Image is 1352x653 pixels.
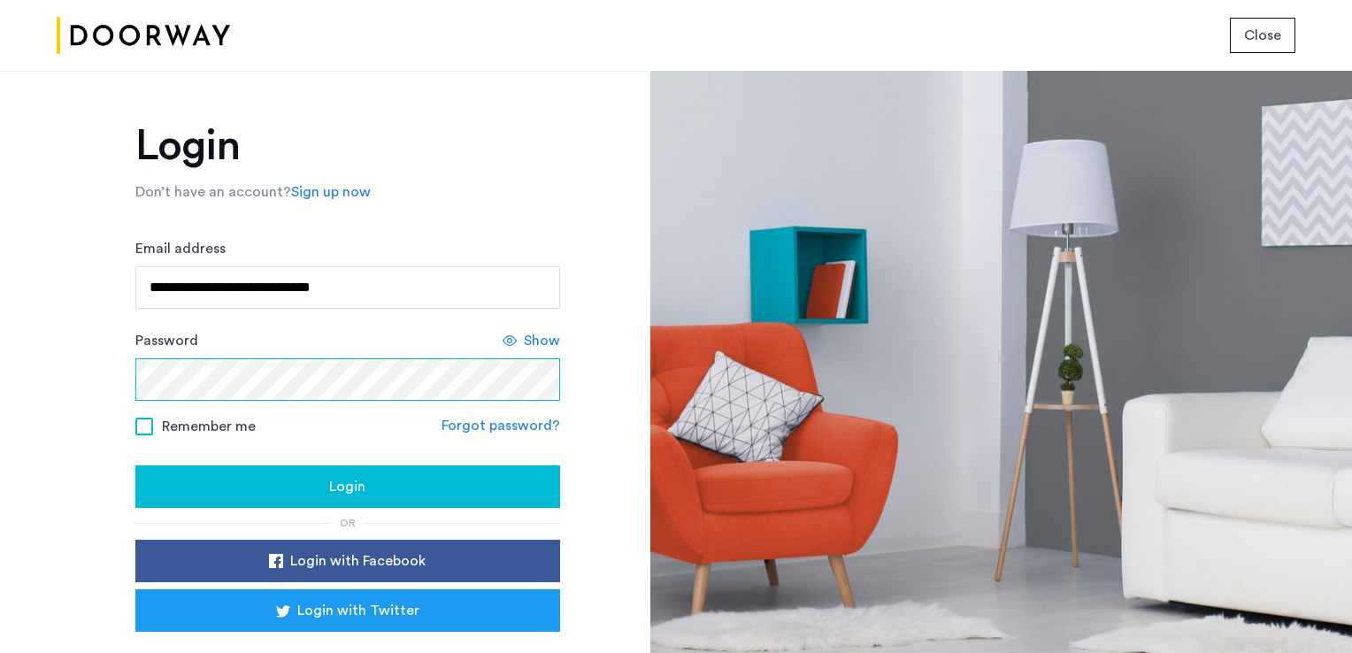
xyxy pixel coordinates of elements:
[135,125,560,167] h1: Login
[291,181,371,203] a: Sign up now
[57,3,230,69] img: logo
[135,330,198,351] label: Password
[135,185,291,199] span: Don’t have an account?
[340,518,356,528] span: or
[162,416,256,437] span: Remember me
[524,330,560,351] span: Show
[1230,18,1295,53] button: button
[1244,25,1281,46] span: Close
[135,589,560,632] button: button
[290,550,426,572] span: Login with Facebook
[297,600,419,621] span: Login with Twitter
[329,476,365,497] span: Login
[135,540,560,582] button: button
[135,238,226,259] label: Email address
[442,415,560,436] a: Forgot password?
[135,465,560,508] button: button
